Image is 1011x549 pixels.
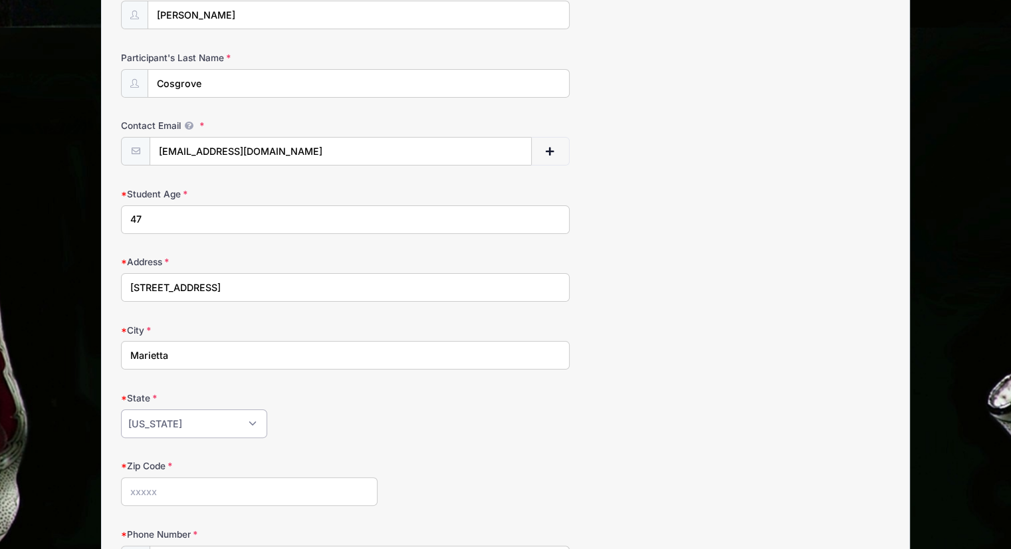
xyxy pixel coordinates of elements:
[150,137,532,165] input: email@email.com
[121,324,378,337] label: City
[121,187,378,201] label: Student Age
[121,119,378,132] label: Contact Email
[121,459,378,473] label: Zip Code
[148,69,570,98] input: Participant's Last Name
[121,477,378,506] input: xxxxx
[121,391,378,405] label: State
[148,1,570,29] input: Participant First Name
[121,255,378,269] label: Address
[121,51,378,64] label: Participant's Last Name
[121,528,378,541] label: Phone Number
